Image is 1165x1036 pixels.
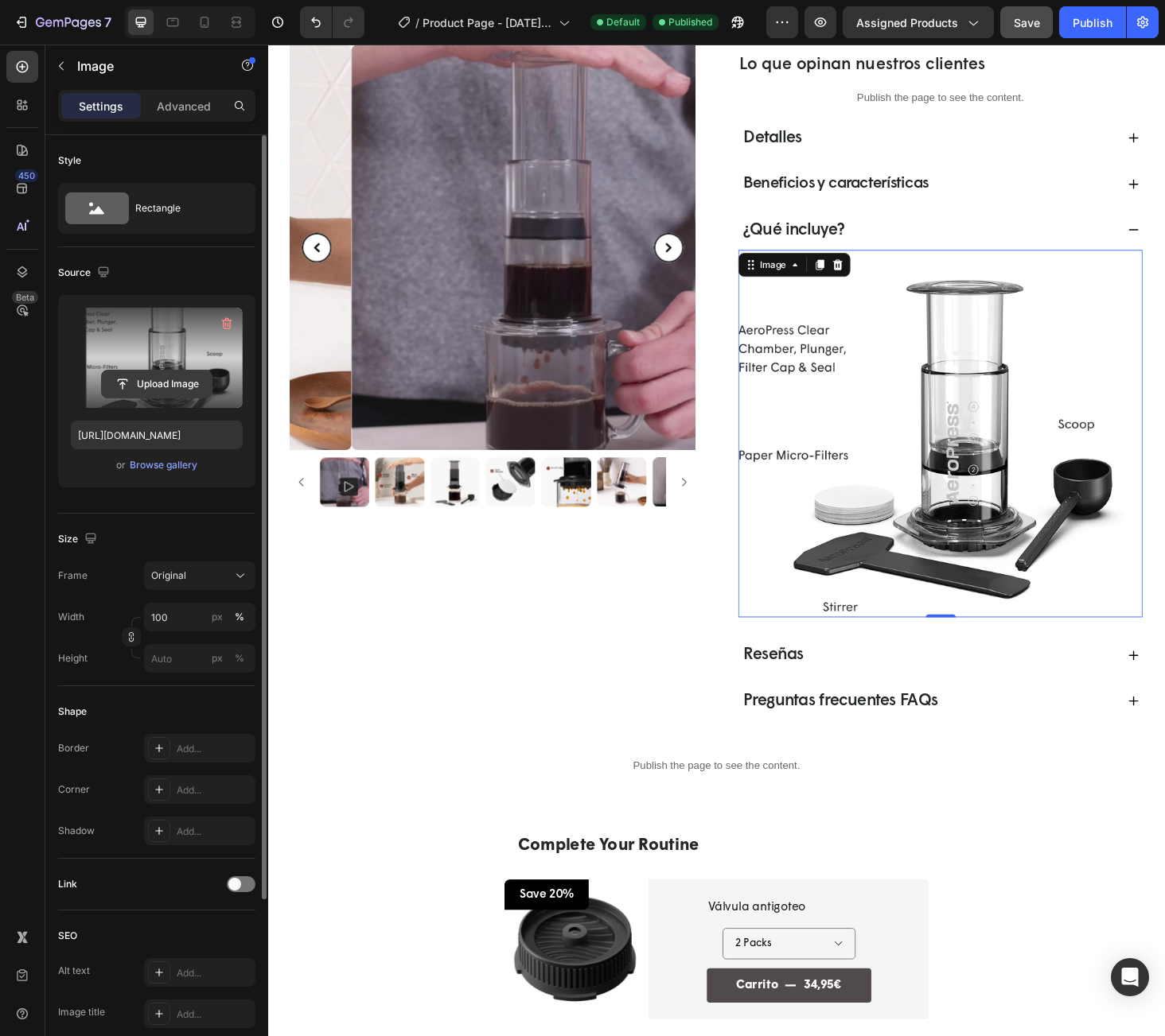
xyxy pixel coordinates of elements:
div: Add... [177,783,251,797]
p: Image [77,56,212,76]
div: px [212,651,223,665]
label: Height [58,651,88,665]
p: Publish the page to see the content. [500,49,932,65]
button: Browse gallery [129,457,198,473]
span: Published [668,15,712,29]
button: 7 [6,6,119,38]
span: Original [151,568,186,583]
div: Browse gallery [130,458,197,472]
img: gempages_578499737947210633-530e27da-21ca-459e-960d-b286effd1feb.webp [501,219,931,610]
span: Reseñas [506,641,570,659]
input: px% [144,603,255,631]
button: Save [1000,6,1053,38]
label: Frame [58,568,88,583]
p: Beneficios y características [506,136,703,161]
button: Carrito [467,983,642,1020]
div: 450 [15,169,38,182]
span: Save [1014,16,1040,29]
button: px [230,607,249,627]
div: Beta [12,291,38,304]
div: Shadow [58,824,95,838]
span: ¿Qué incluye? [506,188,614,207]
p: Advanced [157,98,211,114]
div: Alt text [58,964,90,978]
span: Assigned Products [856,14,958,31]
div: % [235,651,244,665]
button: px [230,649,249,668]
div: Link [58,877,77,891]
div: Publish [1073,14,1112,31]
span: Preguntas frecuentes FAQs [506,690,713,708]
div: Add... [177,966,251,980]
button: % [208,607,227,627]
h2: Lo que opinan nuestros clientes [500,10,932,36]
label: Width [58,610,84,624]
span: Default [606,15,640,29]
span: Detalles [506,91,569,109]
iframe: Design area [268,45,1165,1036]
button: Carousel Back Arrow [25,456,45,475]
div: Open Intercom Messenger [1111,958,1149,996]
button: Upload Image [101,370,212,398]
div: Undo/Redo [300,6,364,38]
button: Carousel Next Arrow [434,456,453,475]
span: / [415,14,419,31]
div: Source [58,262,113,284]
div: Add... [177,742,251,756]
div: Image [520,227,555,242]
p: Save 20% [267,897,325,914]
button: Original [144,561,255,590]
div: px [212,610,223,624]
div: Shape [58,704,87,719]
div: Border [58,741,89,755]
span: or [116,456,126,475]
div: Rectangle [135,190,232,227]
div: Add... [177,1007,251,1022]
input: px% [144,644,255,673]
div: Corner [58,782,90,797]
div: Size [58,529,100,550]
p: Complete Your Routine [266,838,689,870]
div: Style [58,153,81,168]
p: 7 [104,13,111,32]
div: Carrito [498,990,544,1013]
h2: Válvula antigoteo [467,906,642,932]
div: Image title [58,1005,105,1019]
button: Assigned Products [843,6,994,38]
div: % [235,610,244,624]
button: Carousel Next Arrow [411,200,442,232]
span: Product Page - [DATE] 22:59:11 [423,14,552,31]
p: Settings [79,98,123,114]
button: Publish [1059,6,1126,38]
div: SEO [58,929,77,943]
div: Add... [177,825,251,839]
button: % [208,649,227,668]
div: 34,95€ [569,988,611,1015]
input: https://example.com/image.jpg [71,421,243,449]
